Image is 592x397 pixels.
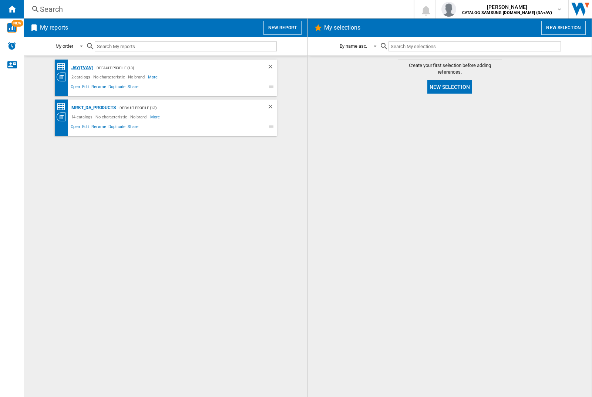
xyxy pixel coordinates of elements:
span: NEW [11,20,23,27]
h2: My reports [38,21,70,35]
span: Rename [90,83,107,92]
div: - Default profile (13) [93,63,252,73]
span: Open [70,83,81,92]
div: Delete [267,63,277,73]
div: Price Matrix [57,62,70,71]
input: Search My reports [95,41,277,51]
span: More [150,112,161,121]
button: New selection [541,21,586,35]
div: Search [40,4,394,14]
span: Share [127,123,139,132]
div: - Default profile (13) [116,103,252,112]
h2: My selections [323,21,362,35]
div: 2 catalogs - No characteristic - No brand [70,73,148,81]
img: alerts-logo.svg [7,41,16,50]
button: New selection [427,80,472,94]
span: [PERSON_NAME] [462,3,552,11]
img: profile.jpg [441,2,456,17]
span: Edit [81,83,90,92]
div: Category View [57,112,70,121]
span: Open [70,123,81,132]
span: Duplicate [107,123,127,132]
div: By name asc. [340,43,367,49]
button: New report [263,21,302,35]
div: MRKT_DA_PRODUCTS [70,103,116,112]
div: My order [55,43,73,49]
span: Rename [90,123,107,132]
span: Duplicate [107,83,127,92]
img: wise-card.svg [7,23,17,33]
b: CATALOG SAMSUNG [DOMAIN_NAME] (DA+AV) [462,10,552,15]
div: JAY(TVAV) [70,63,93,73]
div: Price Matrix [57,102,70,111]
span: Create your first selection before adding references. [398,62,502,75]
span: Share [127,83,139,92]
span: More [148,73,159,81]
input: Search My selections [388,41,561,51]
div: Category View [57,73,70,81]
span: Edit [81,123,90,132]
div: 14 catalogs - No characteristic - No brand [70,112,151,121]
div: Delete [267,103,277,112]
